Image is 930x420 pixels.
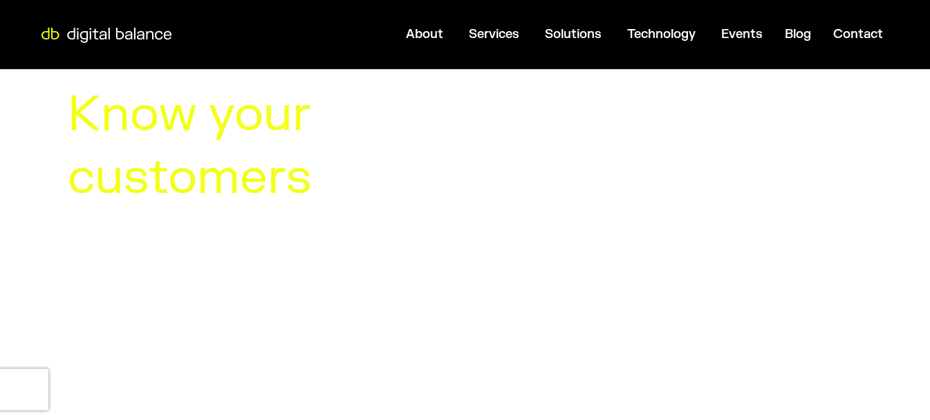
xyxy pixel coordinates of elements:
nav: Menu [180,21,894,48]
a: Services [469,26,519,42]
h1: Know your customers [68,83,375,209]
a: About [406,26,443,42]
a: Solutions [545,26,602,42]
a: Technology [627,26,696,42]
img: Digital Balance logo [35,28,178,43]
a: Events [721,26,763,42]
a: Blog [785,26,811,42]
a: Contact [833,26,883,42]
div: Menu Toggle [180,21,894,48]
